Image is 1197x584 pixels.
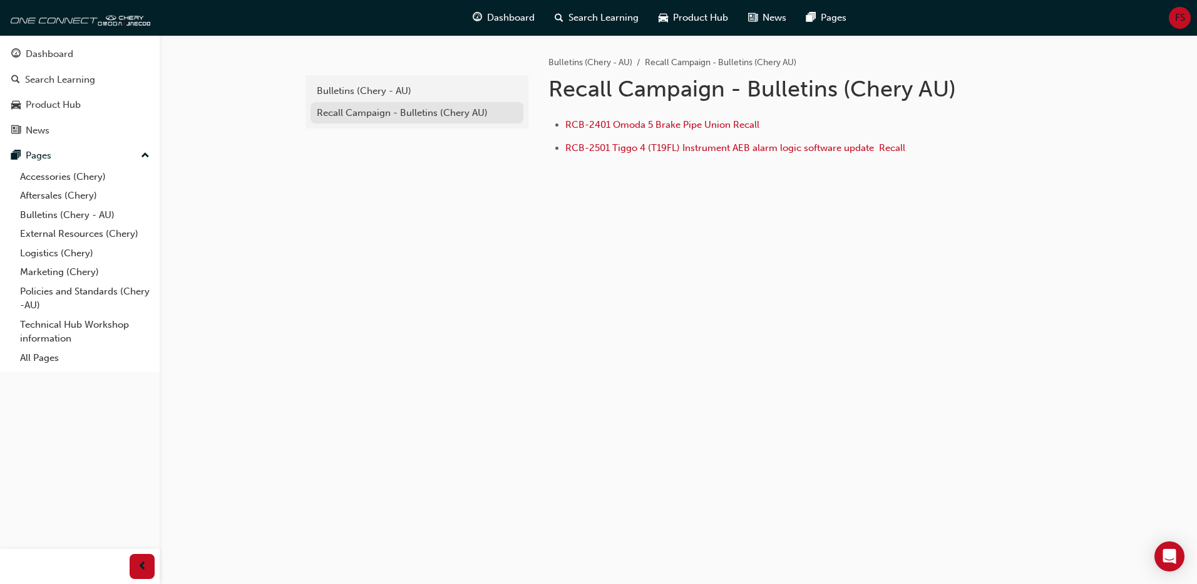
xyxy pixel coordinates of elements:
div: Product Hub [26,98,81,112]
a: Policies and Standards (Chery -AU) [15,282,155,315]
span: FS [1175,11,1185,25]
div: Pages [26,149,51,163]
a: Accessories (Chery) [15,167,155,187]
span: Pages [821,11,846,25]
a: car-iconProduct Hub [649,5,738,31]
h1: Recall Campaign - Bulletins (Chery AU) [548,75,959,103]
span: RCB-2501 Tiggo 4 (T19FL) Instrument AEB alarm logic software update ﻿ Recall [565,142,905,154]
a: Logistics (Chery) [15,244,155,263]
span: news-icon [748,10,758,26]
span: Search Learning [568,11,639,25]
div: News [26,123,49,138]
span: up-icon [141,148,150,164]
a: Technical Hub Workshop information [15,315,155,348]
span: News [763,11,786,25]
div: Recall Campaign - Bulletins (Chery AU) [317,106,517,120]
a: Bulletins (Chery - AU) [311,80,523,102]
span: guage-icon [473,10,482,26]
a: All Pages [15,348,155,368]
span: Product Hub [673,11,728,25]
span: Dashboard [487,11,535,25]
span: guage-icon [11,49,21,60]
div: Search Learning [25,73,95,87]
a: RCB-2401 Omoda 5 Brake Pipe Union Recall [565,119,759,130]
span: pages-icon [11,150,21,162]
button: Pages [5,144,155,167]
span: news-icon [11,125,21,137]
a: guage-iconDashboard [463,5,545,31]
div: Bulletins (Chery - AU) [317,84,517,98]
span: car-icon [11,100,21,111]
a: External Resources (Chery) [15,224,155,244]
a: Bulletins (Chery - AU) [15,206,155,225]
a: pages-iconPages [796,5,856,31]
a: news-iconNews [738,5,796,31]
a: Aftersales (Chery) [15,186,155,206]
span: prev-icon [138,559,147,575]
a: Product Hub [5,93,155,117]
div: Dashboard [26,47,73,61]
a: Search Learning [5,68,155,91]
li: Recall Campaign - Bulletins (Chery AU) [645,56,796,70]
div: Open Intercom Messenger [1154,541,1184,571]
a: RCB-2501 Tiggo 4 (T19FL) Instrument AEB alarm logic software update Recall [565,142,905,154]
span: car-icon [659,10,668,26]
img: oneconnect [6,5,150,30]
button: DashboardSearch LearningProduct HubNews [5,40,155,144]
span: search-icon [555,10,563,26]
a: Recall Campaign - Bulletins (Chery AU) [311,102,523,124]
span: search-icon [11,75,20,86]
a: News [5,119,155,142]
a: Marketing (Chery) [15,263,155,282]
button: FS [1169,7,1191,29]
a: search-iconSearch Learning [545,5,649,31]
a: Bulletins (Chery - AU) [548,57,632,68]
a: Dashboard [5,43,155,66]
span: pages-icon [806,10,816,26]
